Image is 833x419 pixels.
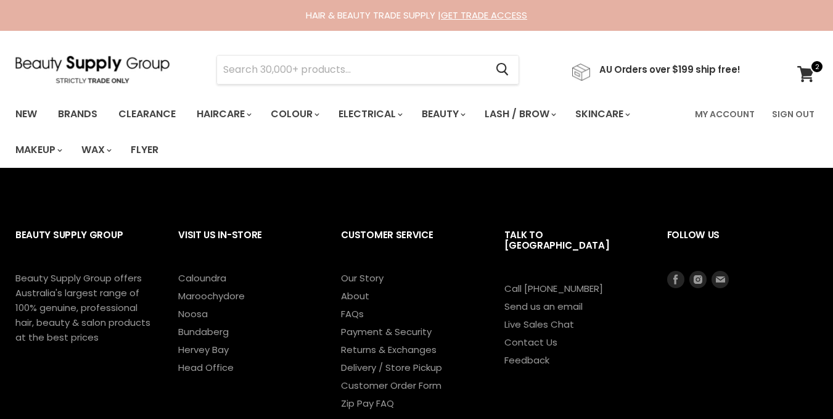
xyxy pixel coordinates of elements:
a: About [341,289,369,302]
a: Wax [72,137,119,163]
a: Lash / Brow [475,101,564,127]
a: Head Office [178,361,234,374]
a: GET TRADE ACCESS [441,9,527,22]
a: Bundaberg [178,325,229,338]
a: Returns & Exchanges [341,343,437,356]
a: My Account [687,101,762,127]
a: FAQs [341,307,364,320]
a: Zip Pay FAQ [341,397,394,410]
h2: Beauty Supply Group [15,220,154,271]
a: Sign Out [765,101,822,127]
a: Customer Order Form [341,379,441,392]
a: Skincare [566,101,638,127]
a: New [6,101,46,127]
a: Caloundra [178,272,226,284]
a: Call [PHONE_NUMBER] [504,282,603,295]
p: Beauty Supply Group offers Australia's largest range of 100% genuine, professional hair, beauty &... [15,271,154,345]
a: Flyer [121,137,168,163]
form: Product [216,55,519,85]
a: Send us an email [504,300,583,313]
button: Search [486,56,519,84]
a: Feedback [504,354,549,367]
a: Haircare [187,101,259,127]
a: Hervey Bay [178,343,229,356]
a: Colour [261,101,327,127]
a: Brands [49,101,107,127]
a: Clearance [109,101,185,127]
h2: Follow us [667,220,818,271]
ul: Main menu [6,96,687,168]
a: Delivery / Store Pickup [341,361,442,374]
a: Noosa [178,307,208,320]
a: Maroochydore [178,289,245,302]
a: Our Story [341,272,384,284]
h2: Visit Us In-Store [178,220,316,271]
a: Payment & Security [341,325,432,338]
a: Electrical [329,101,410,127]
input: Search [217,56,486,84]
h2: Customer Service [341,220,479,271]
a: Live Sales Chat [504,318,574,331]
a: Beauty [412,101,473,127]
a: Contact Us [504,336,557,349]
a: Makeup [6,137,70,163]
h2: Talk to [GEOGRAPHIC_DATA] [504,220,642,282]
